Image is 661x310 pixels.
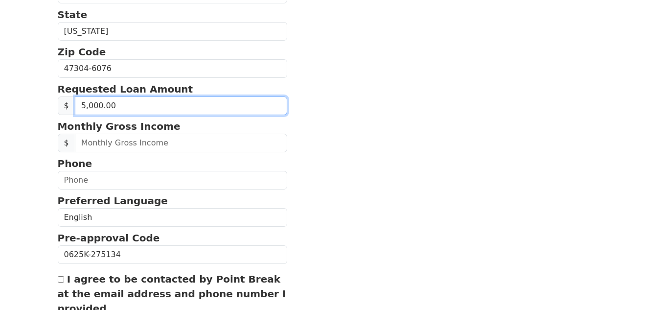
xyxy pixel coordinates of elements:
strong: Phone [58,158,92,169]
span: $ [58,134,75,152]
strong: State [58,9,88,21]
span: $ [58,96,75,115]
strong: Requested Loan Amount [58,83,193,95]
strong: Pre-approval Code [58,232,160,244]
input: Monthly Gross Income [75,134,288,152]
input: Phone [58,171,288,190]
input: Zip Code [58,59,288,78]
p: Monthly Gross Income [58,119,288,134]
input: Pre-approval Code [58,245,288,264]
strong: Preferred Language [58,195,168,207]
input: Requested Loan Amount [75,96,288,115]
strong: Zip Code [58,46,106,58]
